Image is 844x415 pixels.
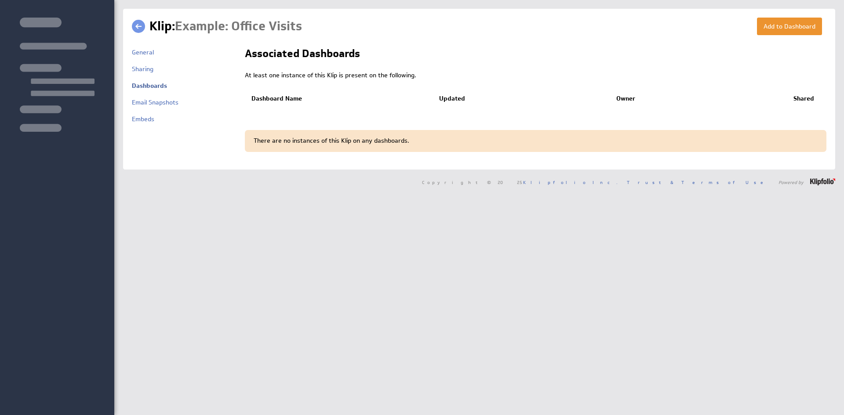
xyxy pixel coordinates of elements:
span: Copyright © 2025 [422,180,618,184]
a: Klipfolio Inc. [523,179,618,185]
img: skeleton-sidenav.svg [20,18,95,132]
span: Example: Office Visits [175,18,302,34]
h2: Associated Dashboards [245,48,360,62]
th: Shared [787,90,826,108]
img: logo-footer.png [810,178,835,185]
a: Embeds [132,115,154,123]
a: Trust & Terms of Use [627,179,769,185]
a: General [132,48,154,56]
button: Add to Dashboard [757,18,822,35]
a: Dashboards [132,82,167,90]
th: Updated [433,90,610,108]
a: Sharing [132,65,153,73]
span: Powered by [779,180,804,184]
p: At least one instance of this Klip is present on the following . [245,71,826,80]
a: Email Snapshots [132,98,178,106]
th: Owner [610,90,787,108]
div: There are no instances of this Klip on any dashboards. [245,130,826,152]
h1: Klip: [149,18,302,35]
th: Dashboard Name [245,90,433,108]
